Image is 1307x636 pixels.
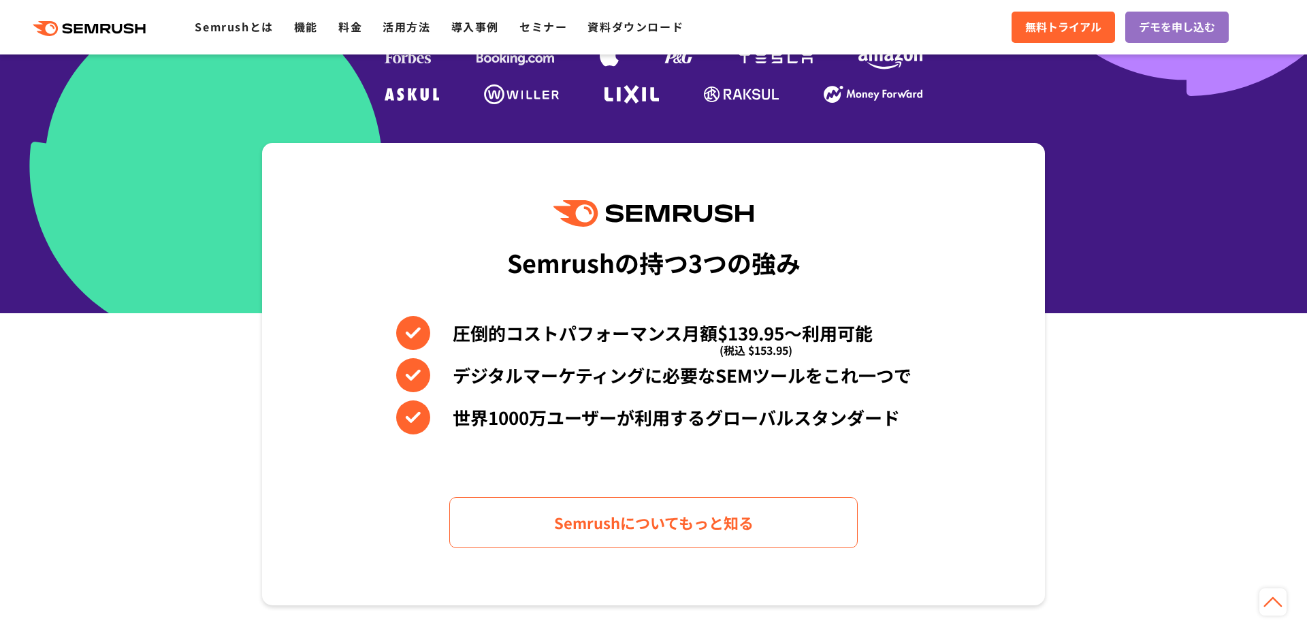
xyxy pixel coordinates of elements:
[507,237,801,287] div: Semrushの持つ3つの強み
[554,511,754,535] span: Semrushについてもっと知る
[294,18,318,35] a: 機能
[1025,18,1101,36] span: 無料トライアル
[1012,12,1115,43] a: 無料トライアル
[451,18,499,35] a: 導入事例
[720,333,792,367] span: (税込 $153.95)
[383,18,430,35] a: 活用方法
[1139,18,1215,36] span: デモを申し込む
[396,316,911,350] li: 圧倒的コストパフォーマンス月額$139.95〜利用可能
[449,497,858,548] a: Semrushについてもっと知る
[1125,12,1229,43] a: デモを申し込む
[587,18,683,35] a: 資料ダウンロード
[338,18,362,35] a: 料金
[553,200,754,227] img: Semrush
[195,18,273,35] a: Semrushとは
[396,358,911,392] li: デジタルマーケティングに必要なSEMツールをこれ一つで
[396,400,911,434] li: 世界1000万ユーザーが利用するグローバルスタンダード
[519,18,567,35] a: セミナー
